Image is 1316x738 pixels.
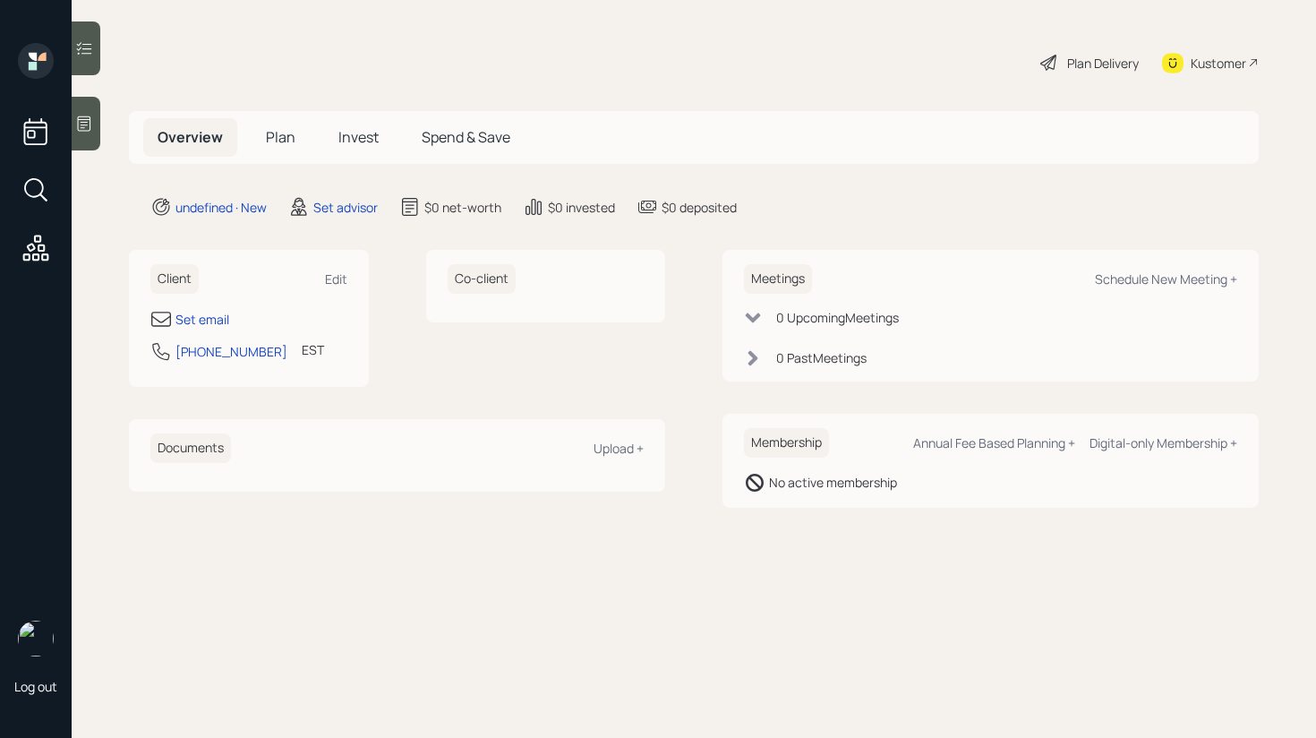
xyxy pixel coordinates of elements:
div: [PHONE_NUMBER] [175,342,287,361]
div: EST [302,340,324,359]
div: 0 Upcoming Meeting s [776,308,899,327]
div: No active membership [769,473,897,492]
div: Upload + [594,440,644,457]
div: Digital-only Membership + [1090,434,1237,451]
h6: Co-client [448,264,516,294]
div: Set advisor [313,198,378,217]
h6: Client [150,264,199,294]
span: Overview [158,127,223,147]
div: Annual Fee Based Planning + [913,434,1075,451]
img: retirable_logo.png [18,621,54,656]
div: Edit [325,270,347,287]
div: undefined · New [175,198,267,217]
div: $0 deposited [662,198,737,217]
div: Set email [175,310,229,329]
div: Schedule New Meeting + [1095,270,1237,287]
span: Plan [266,127,295,147]
div: Log out [14,678,57,695]
div: Kustomer [1191,54,1246,73]
h6: Documents [150,433,231,463]
h6: Meetings [744,264,812,294]
div: 0 Past Meeting s [776,348,867,367]
div: $0 net-worth [424,198,501,217]
div: $0 invested [548,198,615,217]
span: Spend & Save [422,127,510,147]
span: Invest [338,127,379,147]
div: Plan Delivery [1067,54,1139,73]
h6: Membership [744,428,829,458]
